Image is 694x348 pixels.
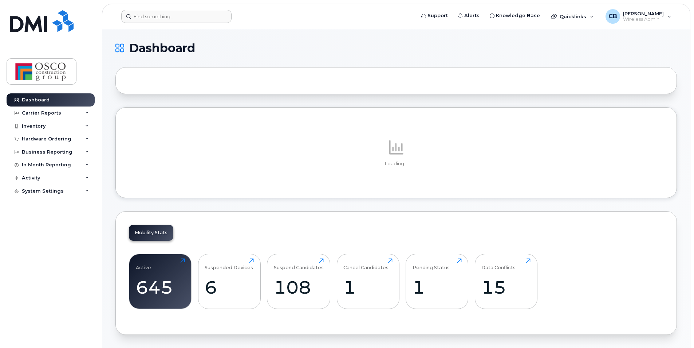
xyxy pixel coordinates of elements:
a: Active645 [136,258,185,305]
div: Data Conflicts [481,258,516,270]
div: Active [136,258,151,270]
div: 15 [481,277,531,298]
p: Loading... [129,161,663,167]
div: Cancel Candidates [343,258,389,270]
a: Suspend Candidates108 [274,258,324,305]
span: Dashboard [129,43,195,54]
div: Pending Status [413,258,450,270]
div: 1 [343,277,393,298]
div: 108 [274,277,324,298]
div: 645 [136,277,185,298]
a: Suspended Devices6 [205,258,254,305]
a: Pending Status1 [413,258,462,305]
div: 1 [413,277,462,298]
div: Suspend Candidates [274,258,324,270]
a: Cancel Candidates1 [343,258,393,305]
a: Data Conflicts15 [481,258,531,305]
div: 6 [205,277,254,298]
div: Suspended Devices [205,258,253,270]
